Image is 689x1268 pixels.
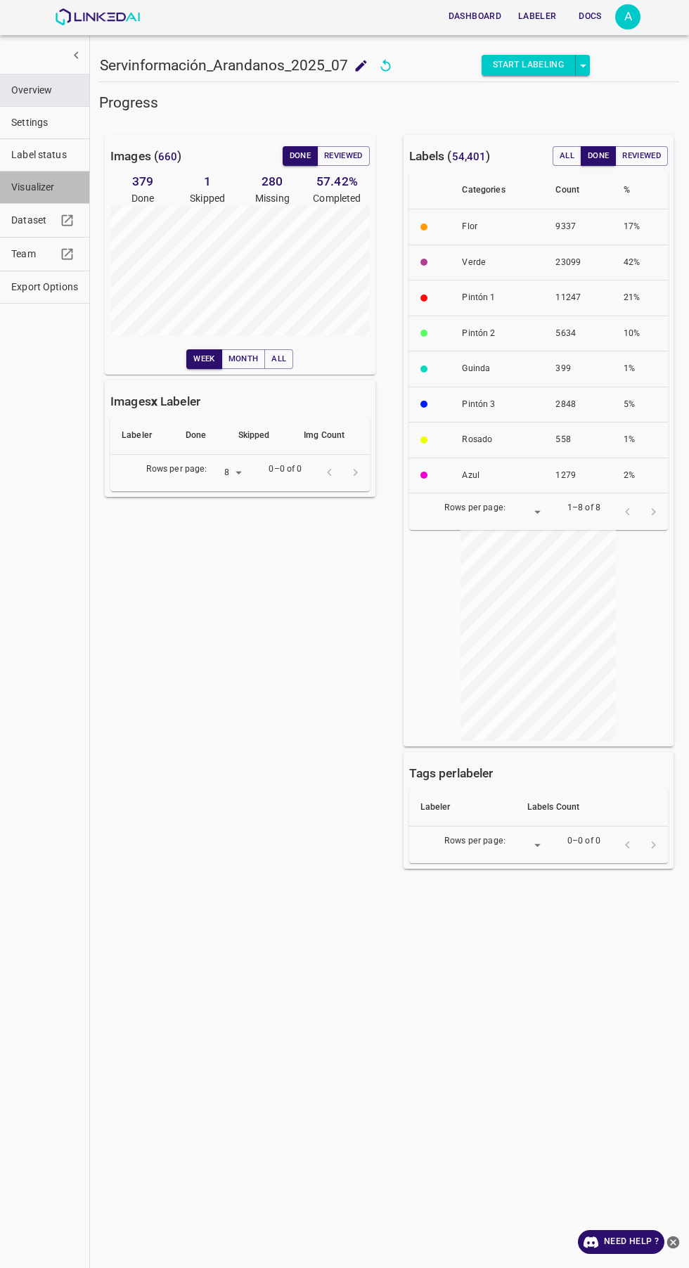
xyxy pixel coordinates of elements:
span: Dataset [11,213,56,228]
th: 1% [612,351,668,387]
button: Labeler [513,5,562,28]
h6: 57.42 % [304,172,369,191]
th: Pintón 1 [451,280,544,316]
h6: Labels ( ) [409,146,491,166]
span: 54,401 [452,150,487,163]
h6: Tags per labeler [409,763,494,783]
th: Count [544,172,612,209]
th: Azul [451,458,544,493]
th: Skipped [227,417,292,455]
h6: 1 [175,172,240,191]
h5: Servinformación_Arandanos_2025_07 [100,56,348,75]
div: split button [482,55,590,76]
span: Label status [11,148,78,162]
th: Pintón 2 [451,316,544,351]
th: 2848 [544,387,612,422]
button: close-help [664,1230,682,1254]
th: Labeler [110,417,174,455]
p: Completed [304,191,369,206]
th: 23099 [544,245,612,280]
button: Start Labeling [482,55,576,76]
h6: Images ( ) [110,146,182,166]
th: 1% [612,422,668,458]
button: Dashboard [443,5,507,28]
th: 17% [612,209,668,245]
button: Month [221,349,266,369]
span: Overview [11,83,78,98]
th: Done [174,417,227,455]
th: 21% [612,280,668,316]
button: All [264,349,293,369]
h6: Images Labeler [110,392,200,411]
button: Done [283,146,318,166]
p: 0–0 of 0 [567,835,600,848]
a: Dashboard [440,2,510,31]
span: Visualizer [11,180,78,195]
th: 11247 [544,280,612,316]
th: 10% [612,316,668,351]
th: Pintón 3 [451,387,544,422]
button: add to shopping cart [348,53,374,79]
span: Settings [11,115,78,130]
button: Done [581,146,616,166]
p: Missing [240,191,304,206]
th: Labeler [409,789,516,827]
button: Open settings [615,4,640,30]
th: Labels Count [516,789,668,827]
button: Reviewed [615,146,668,166]
th: % [612,172,668,209]
a: Need Help ? [578,1230,664,1254]
button: Docs [567,5,612,28]
th: 1279 [544,458,612,493]
p: Rows per page: [146,463,207,476]
th: Guinda [451,351,544,387]
th: 5% [612,387,668,422]
button: show more [63,42,89,68]
th: Categories [451,172,544,209]
p: 1–8 of 8 [567,502,600,515]
span: Team [11,247,56,261]
p: Rows per page: [444,835,506,848]
p: Skipped [175,191,240,206]
th: Flor [451,209,544,245]
th: Verde [451,245,544,280]
a: Docs [565,2,615,31]
div: ​ [511,503,545,522]
button: select role [576,55,590,76]
th: Img Count [292,417,370,455]
a: Labeler [510,2,565,31]
p: Rows per page: [444,502,506,515]
h6: 379 [110,172,175,191]
th: Rosado [451,422,544,458]
th: 558 [544,422,612,458]
p: 0–0 of 0 [269,463,302,476]
span: Export Options [11,280,78,295]
div: ​ [511,836,545,855]
h5: Progress [99,93,679,112]
span: 660 [158,150,177,163]
p: Done [110,191,175,206]
button: All [553,146,581,166]
th: 2% [612,458,668,493]
button: Reviewed [317,146,370,166]
th: 5634 [544,316,612,351]
th: 399 [544,351,612,387]
img: LinkedAI [55,8,140,25]
button: Week [186,349,221,369]
div: 8 [212,464,246,483]
h6: 280 [240,172,304,191]
b: x [151,394,157,408]
th: 42% [612,245,668,280]
div: A [615,4,640,30]
th: 9337 [544,209,612,245]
